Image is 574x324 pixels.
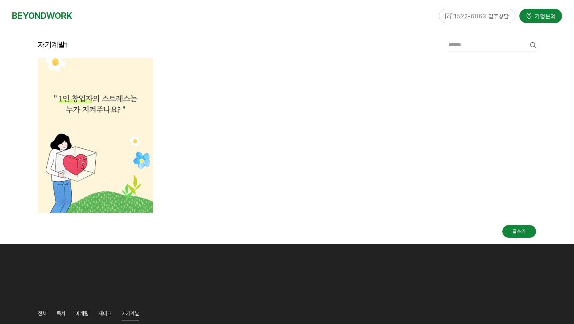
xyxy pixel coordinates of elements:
[57,310,65,316] span: 독서
[57,309,65,320] a: 독서
[38,310,47,316] span: 전체
[75,310,88,316] span: 마케팅
[65,41,68,49] em: 1
[122,310,139,316] span: 자기계발
[98,309,112,320] a: 재테크
[519,7,562,21] a: 가맹문의
[122,309,139,320] a: 자기계발
[533,10,556,18] span: 가맹문의
[38,309,47,320] a: 전체
[12,8,72,23] a: BEYONDWORK
[75,309,88,320] a: 마케팅
[98,310,112,316] span: 재테크
[502,225,536,238] a: 글쓰기
[38,38,68,52] header: 자기계발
